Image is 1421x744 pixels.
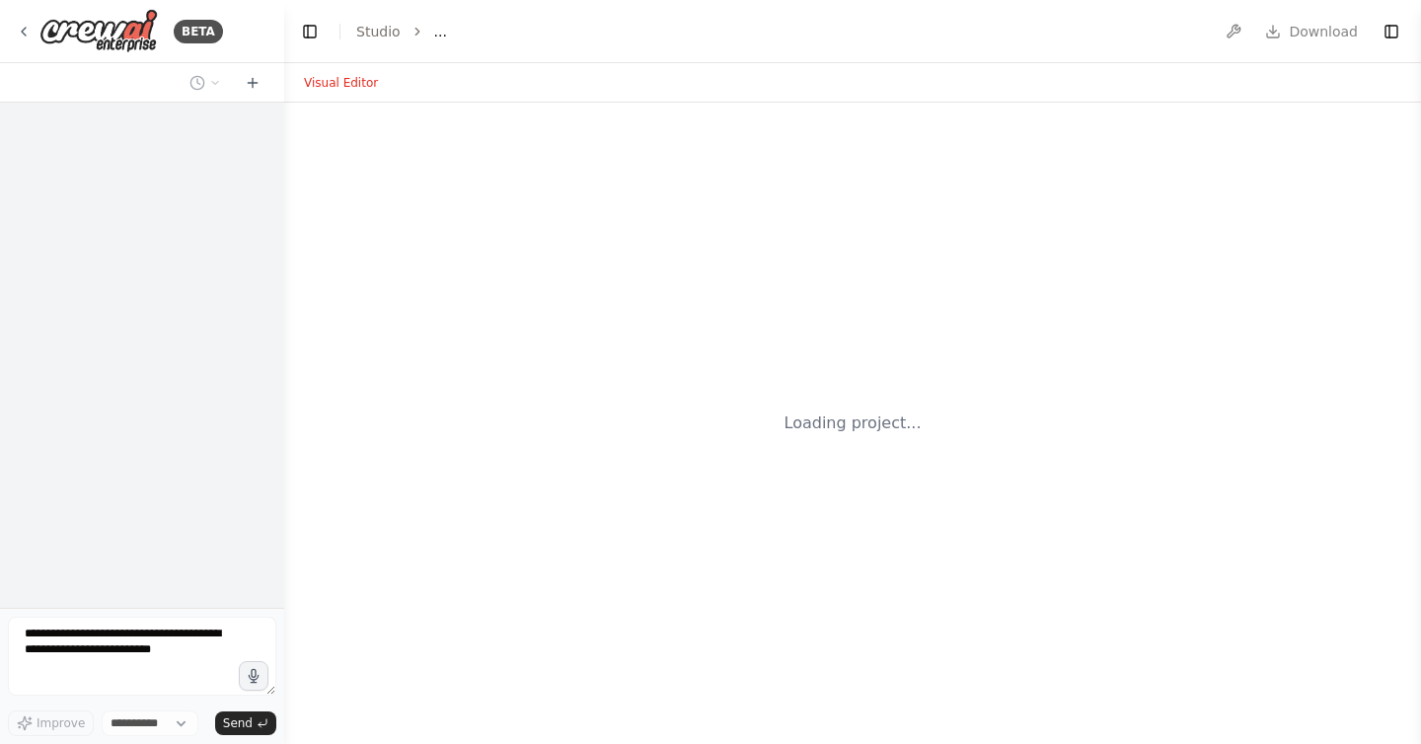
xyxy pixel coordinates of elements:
button: Start a new chat [237,71,268,95]
div: Loading project... [785,411,922,435]
span: ... [434,22,447,41]
button: Click to speak your automation idea [239,661,268,691]
img: Logo [39,9,158,53]
button: Hide left sidebar [296,18,324,45]
button: Improve [8,710,94,736]
nav: breadcrumb [356,22,447,41]
button: Send [215,711,276,735]
a: Studio [356,24,401,39]
button: Show right sidebar [1378,18,1405,45]
div: BETA [174,20,223,43]
button: Visual Editor [292,71,390,95]
span: Improve [37,715,85,731]
span: Send [223,715,253,731]
button: Switch to previous chat [182,71,229,95]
